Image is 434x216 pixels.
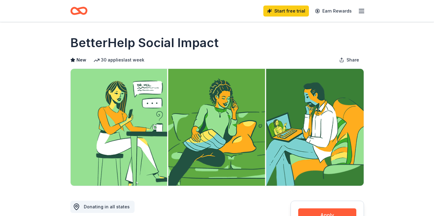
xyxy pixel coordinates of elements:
h1: BetterHelp Social Impact [70,34,219,51]
a: Home [70,4,87,18]
span: Donating in all states [84,204,130,209]
button: Share [334,54,364,66]
span: New [76,56,86,64]
div: 30 applies last week [94,56,144,64]
img: Image for BetterHelp Social Impact [71,69,364,186]
a: Start free trial [263,6,309,17]
a: Earn Rewards [311,6,355,17]
span: Share [347,56,359,64]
